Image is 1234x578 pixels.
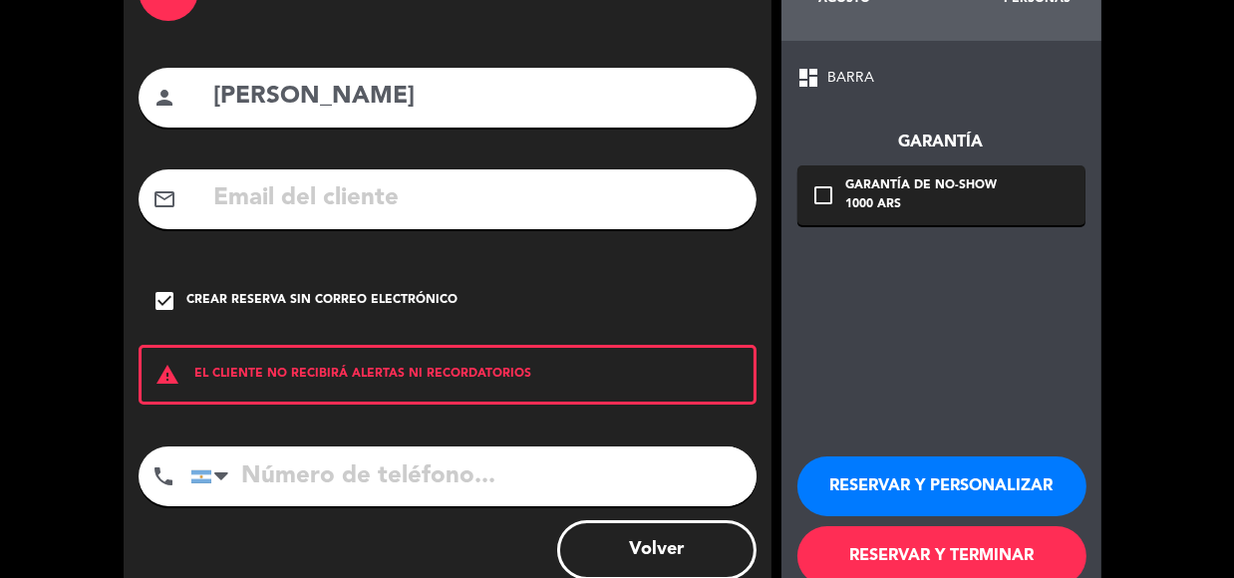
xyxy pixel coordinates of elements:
[154,86,177,110] i: person
[846,176,998,196] div: Garantía de no-show
[190,446,757,506] input: Número de teléfono...
[846,195,998,215] div: 1000 ARS
[812,183,836,207] i: check_box_outline_blank
[153,464,176,488] i: phone
[187,291,459,311] div: Crear reserva sin correo electrónico
[212,77,742,118] input: Nombre del cliente
[142,363,195,387] i: warning
[191,447,237,505] div: Argentina: +54
[797,66,821,90] span: dashboard
[212,178,742,219] input: Email del cliente
[139,345,757,405] div: EL CLIENTE NO RECIBIRÁ ALERTAS NI RECORDATORIOS
[828,67,875,90] span: BARRA
[797,130,1085,155] div: Garantía
[797,456,1086,516] button: RESERVAR Y PERSONALIZAR
[154,187,177,211] i: mail_outline
[154,289,177,313] i: check_box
